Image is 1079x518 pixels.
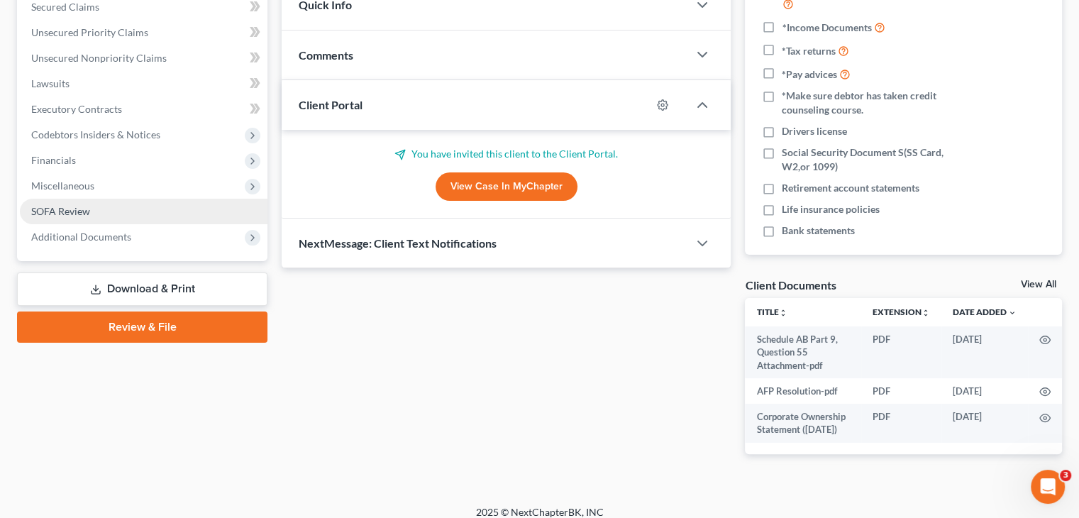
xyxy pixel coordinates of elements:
[17,312,267,343] a: Review & File
[756,307,787,317] a: Titleunfold_more
[299,147,714,161] p: You have invited this client to the Client Portal.
[1008,309,1017,317] i: expand_more
[31,26,148,38] span: Unsecured Priority Claims
[782,44,836,58] span: *Tax returns
[31,154,76,166] span: Financials
[31,52,167,64] span: Unsecured Nonpriority Claims
[782,21,871,35] span: *Income Documents
[782,67,837,82] span: *Pay advices
[31,231,131,243] span: Additional Documents
[20,71,267,97] a: Lawsuits
[861,326,941,378] td: PDF
[31,180,94,192] span: Miscellaneous
[299,48,353,62] span: Comments
[941,404,1028,443] td: [DATE]
[941,378,1028,404] td: [DATE]
[782,89,970,117] span: *Make sure debtor has taken credit counseling course.
[782,124,847,138] span: Drivers license
[17,272,267,306] a: Download & Print
[31,103,122,115] span: Executory Contracts
[1031,470,1065,504] iframe: Intercom live chat
[299,236,497,250] span: NextMessage: Client Text Notifications
[922,309,930,317] i: unfold_more
[782,224,855,238] span: Bank statements
[20,199,267,224] a: SOFA Review
[1021,280,1056,290] a: View All
[20,97,267,122] a: Executory Contracts
[782,202,880,216] span: Life insurance policies
[782,181,919,195] span: Retirement account statements
[436,172,577,201] a: View Case in MyChapter
[31,77,70,89] span: Lawsuits
[745,404,861,443] td: Corporate Ownership Statement ([DATE])
[1060,470,1071,481] span: 3
[778,309,787,317] i: unfold_more
[299,98,363,111] span: Client Portal
[745,277,836,292] div: Client Documents
[31,128,160,140] span: Codebtors Insiders & Notices
[941,326,1028,378] td: [DATE]
[873,307,930,317] a: Extensionunfold_more
[953,307,1017,317] a: Date Added expand_more
[782,145,970,174] span: Social Security Document S(SS Card, W2,or 1099)
[31,1,99,13] span: Secured Claims
[745,378,861,404] td: AFP Resolution-pdf
[31,205,90,217] span: SOFA Review
[20,45,267,71] a: Unsecured Nonpriority Claims
[861,404,941,443] td: PDF
[20,20,267,45] a: Unsecured Priority Claims
[745,326,861,378] td: Schedule AB Part 9, Question 55 Attachment-pdf
[861,378,941,404] td: PDF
